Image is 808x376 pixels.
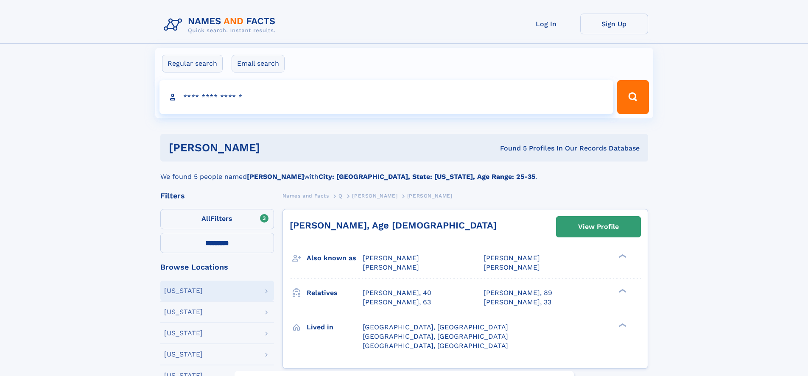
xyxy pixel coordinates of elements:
[164,351,203,358] div: [US_STATE]
[363,254,419,262] span: [PERSON_NAME]
[617,288,627,293] div: ❯
[290,220,497,231] a: [PERSON_NAME], Age [DEMOGRAPHIC_DATA]
[164,287,203,294] div: [US_STATE]
[319,173,535,181] b: City: [GEOGRAPHIC_DATA], State: [US_STATE], Age Range: 25-35
[578,217,619,237] div: View Profile
[338,193,343,199] span: Q
[363,332,508,340] span: [GEOGRAPHIC_DATA], [GEOGRAPHIC_DATA]
[352,190,397,201] a: [PERSON_NAME]
[363,323,508,331] span: [GEOGRAPHIC_DATA], [GEOGRAPHIC_DATA]
[363,342,508,350] span: [GEOGRAPHIC_DATA], [GEOGRAPHIC_DATA]
[380,144,640,153] div: Found 5 Profiles In Our Records Database
[512,14,580,34] a: Log In
[580,14,648,34] a: Sign Up
[338,190,343,201] a: Q
[617,322,627,328] div: ❯
[484,263,540,271] span: [PERSON_NAME]
[307,320,363,334] h3: Lived in
[617,253,627,259] div: ❯
[307,286,363,300] h3: Relatives
[484,288,552,298] a: [PERSON_NAME], 89
[232,55,285,72] label: Email search
[160,263,274,271] div: Browse Locations
[164,330,203,337] div: [US_STATE]
[169,142,380,153] h1: [PERSON_NAME]
[407,193,453,199] span: [PERSON_NAME]
[484,298,551,307] a: [PERSON_NAME], 33
[363,298,431,307] a: [PERSON_NAME], 63
[617,80,649,114] button: Search Button
[160,14,282,36] img: Logo Names and Facts
[556,217,640,237] a: View Profile
[484,254,540,262] span: [PERSON_NAME]
[247,173,304,181] b: [PERSON_NAME]
[201,214,210,223] span: All
[164,309,203,315] div: [US_STATE]
[307,251,363,265] h3: Also known as
[363,263,419,271] span: [PERSON_NAME]
[352,193,397,199] span: [PERSON_NAME]
[160,192,274,200] div: Filters
[159,80,614,114] input: search input
[162,55,223,72] label: Regular search
[282,190,329,201] a: Names and Facts
[160,162,648,182] div: We found 5 people named with .
[363,288,431,298] a: [PERSON_NAME], 40
[160,209,274,229] label: Filters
